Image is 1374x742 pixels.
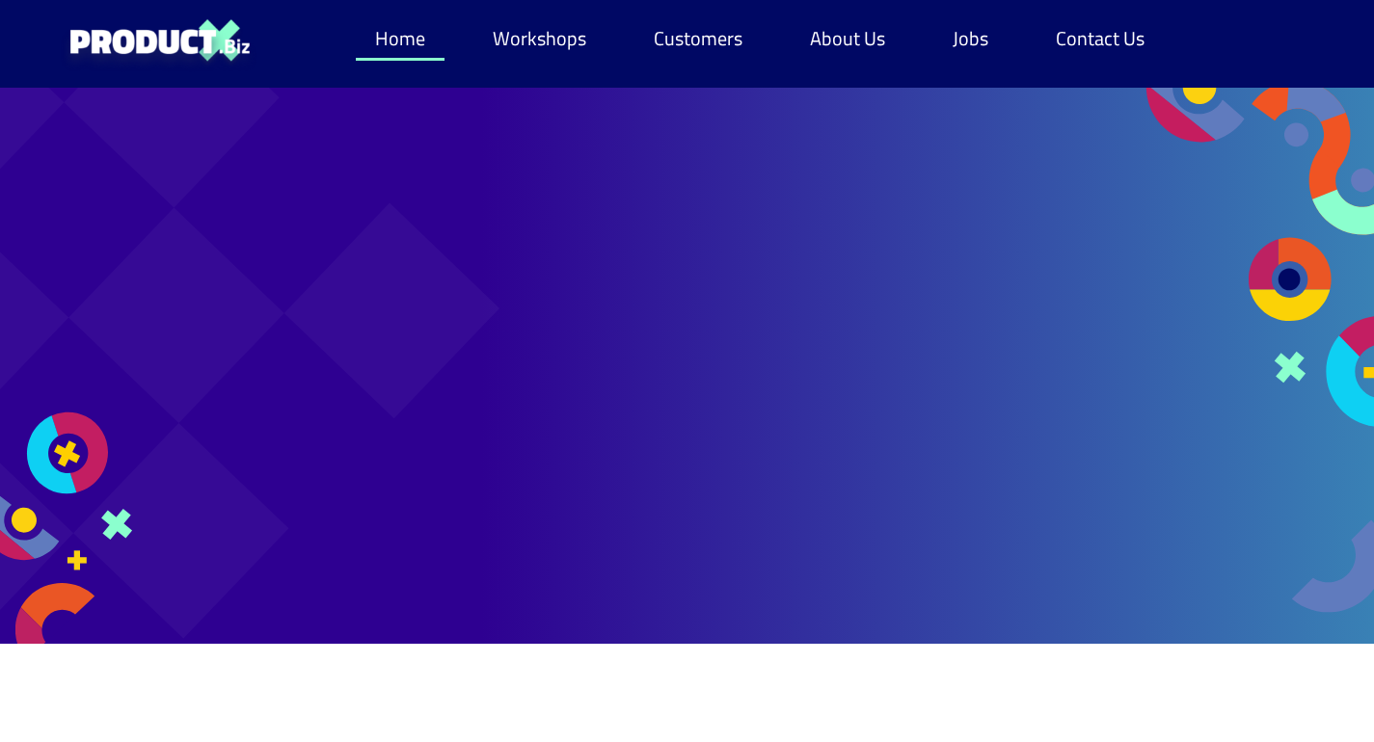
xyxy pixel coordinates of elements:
[356,16,1164,61] nav: Menu
[1037,16,1164,61] a: Contact Us
[791,16,904,61] a: About Us
[473,16,606,61] a: Workshops
[634,16,762,61] a: Customers
[933,16,1008,61] a: Jobs
[356,16,445,61] a: Home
